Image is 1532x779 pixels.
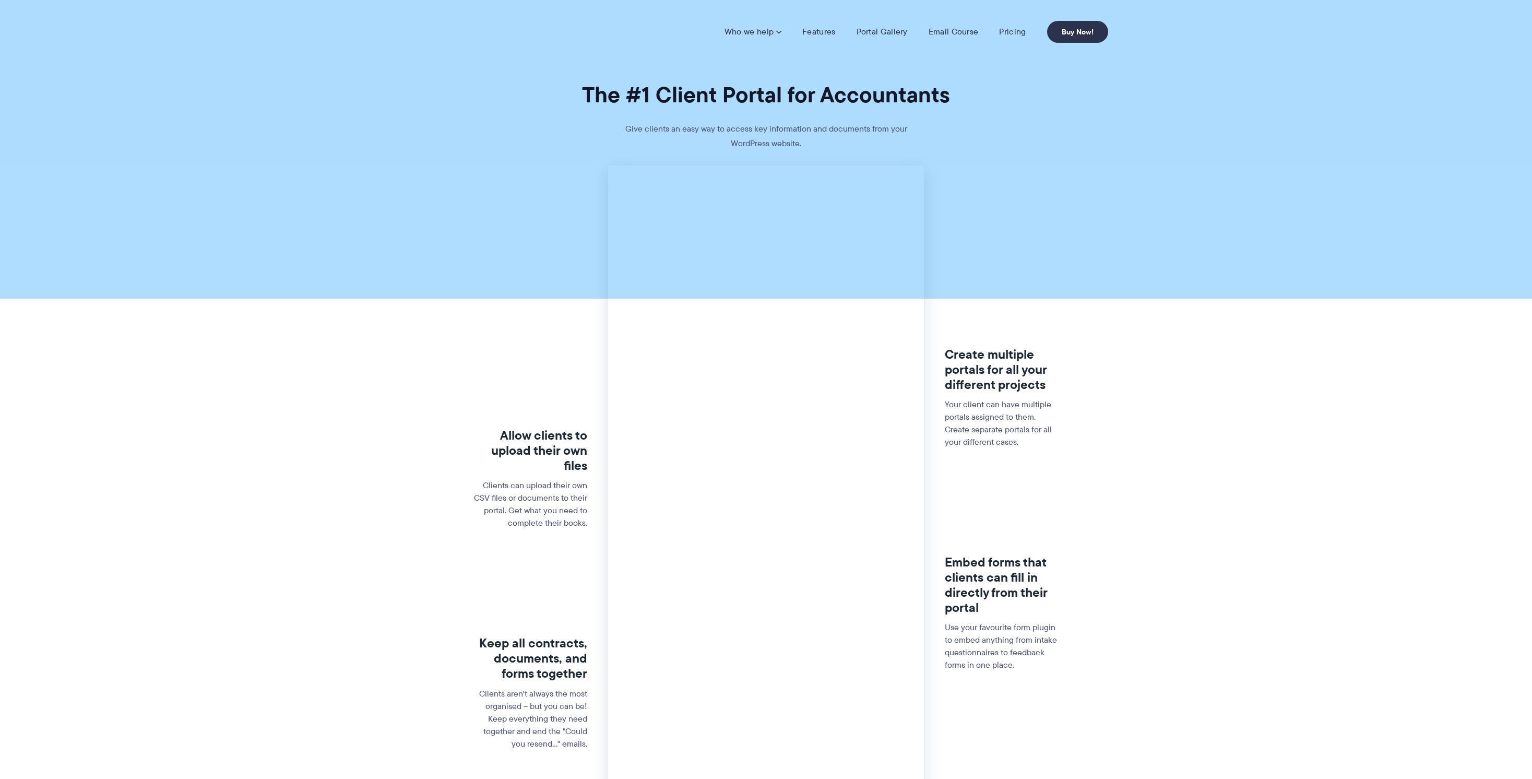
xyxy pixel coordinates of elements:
[945,621,1059,671] p: Use your favourite form plugin to embed anything from intake questionnaires to feedback forms in ...
[610,122,923,166] p: Give clients an easy way to access key information and documents from your WordPress website.
[945,398,1059,448] p: Your client can have multiple portals assigned to them. Create separate portals for all your diff...
[473,428,587,473] h3: Allow clients to upload their own files
[802,27,835,37] a: Features
[473,479,587,529] p: Clients can upload their own CSV files or documents to their portal. Get what you need to complet...
[473,688,587,750] p: Clients aren't always the most organised – but you can be! Keep everything they need together and...
[473,636,587,681] h3: Keep all contracts, documents, and forms together
[945,347,1059,392] h3: Create multiple portals for all your different projects
[945,555,1059,615] h3: Embed forms that clients can fill in directly from their portal
[725,27,781,37] a: Who we help
[1047,21,1108,43] a: Buy Now!
[999,27,1026,37] a: Pricing
[929,27,979,37] a: Email Course
[857,27,908,37] a: Portal Gallery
